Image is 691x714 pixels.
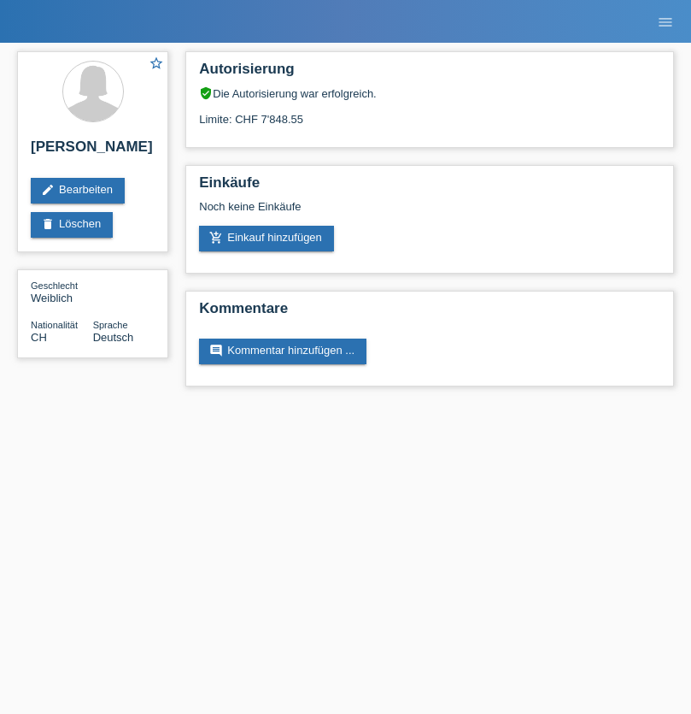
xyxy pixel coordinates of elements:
a: editBearbeiten [31,178,125,204]
i: add_shopping_cart [209,231,223,245]
i: delete [41,217,55,231]
div: Noch keine Einkäufe [199,200,660,226]
div: Weiblich [31,279,93,304]
span: Deutsch [93,331,134,344]
span: Geschlecht [31,280,78,291]
i: verified_user [199,86,213,100]
i: edit [41,183,55,197]
a: add_shopping_cartEinkauf hinzufügen [199,226,334,251]
div: Die Autorisierung war erfolgreich. [199,86,660,100]
a: star_border [149,56,164,74]
a: deleteLöschen [31,212,113,238]
span: Schweiz [31,331,47,344]
a: commentKommentar hinzufügen ... [199,339,366,364]
span: Nationalität [31,320,78,330]
span: Sprache [93,320,128,330]
h2: [PERSON_NAME] [31,139,155,164]
h2: Einkäufe [199,174,660,200]
i: star_border [149,56,164,71]
i: comment [209,344,223,357]
a: menu [648,16,682,27]
div: Limite: CHF 7'848.55 [199,100,660,126]
i: menu [657,14,674,31]
h2: Autorisierung [199,61,660,86]
h2: Kommentare [199,300,660,326]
